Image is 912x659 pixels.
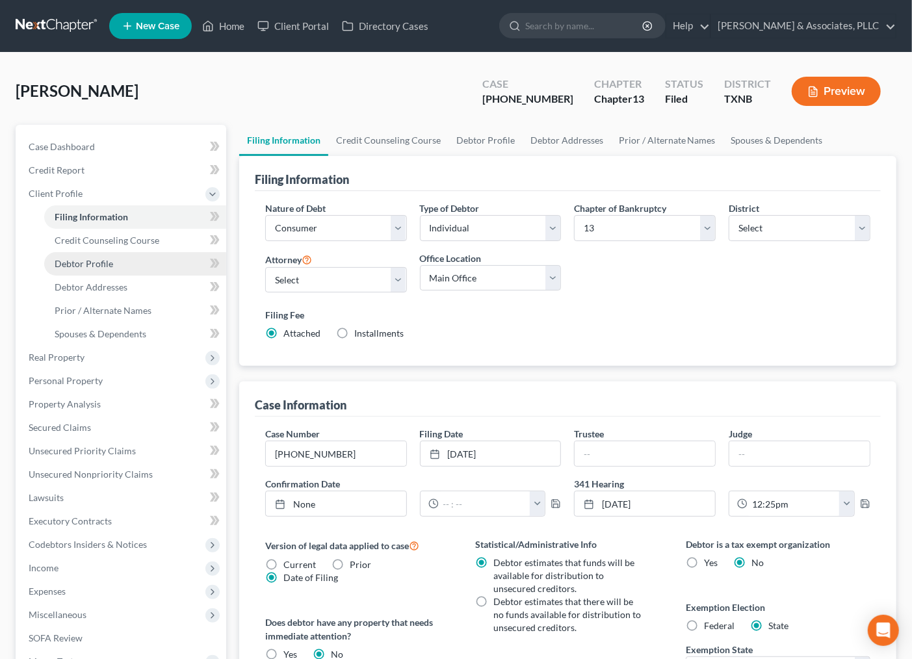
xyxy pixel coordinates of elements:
div: District [724,77,771,92]
a: None [266,491,406,516]
input: -- [729,441,870,466]
a: Debtor Profile [44,252,226,276]
span: [PERSON_NAME] [16,81,138,100]
label: Judge [729,427,752,441]
span: 13 [632,92,644,105]
a: Property Analysis [18,393,226,416]
a: Credit Report [18,159,226,182]
label: Nature of Debt [265,201,326,215]
div: Case Information [255,397,346,413]
a: Debtor Profile [449,125,523,156]
span: Credit Report [29,164,85,175]
label: Office Location [420,252,482,265]
span: Debtor Addresses [55,281,127,292]
span: Attached [283,328,320,339]
span: Unsecured Nonpriority Claims [29,469,153,480]
a: [PERSON_NAME] & Associates, PLLC [711,14,896,38]
a: Lawsuits [18,486,226,510]
a: Secured Claims [18,416,226,439]
span: Prior [350,559,371,570]
span: Installments [354,328,404,339]
label: Filing Date [420,427,463,441]
a: Credit Counseling Course [44,229,226,252]
input: -- : -- [748,491,839,516]
label: Attorney [265,252,312,267]
span: Expenses [29,586,66,597]
button: Preview [792,77,881,106]
div: Open Intercom Messenger [868,615,899,646]
div: Chapter [594,92,644,107]
input: Enter case number... [266,441,406,466]
span: Lawsuits [29,492,64,503]
label: Exemption Election [686,601,870,614]
span: Prior / Alternate Names [55,305,151,316]
a: Directory Cases [335,14,435,38]
a: Home [196,14,251,38]
a: [DATE] [575,491,715,516]
label: Trustee [574,427,604,441]
a: Spouses & Dependents [44,322,226,346]
div: TXNB [724,92,771,107]
a: Spouses & Dependents [723,125,831,156]
label: Does debtor have any property that needs immediate attention? [265,615,450,643]
span: Unsecured Priority Claims [29,445,136,456]
a: Filing Information [239,125,328,156]
span: Debtor estimates that there will be no funds available for distribution to unsecured creditors. [493,596,641,633]
span: Date of Filing [283,572,338,583]
div: Case [482,77,573,92]
a: Filing Information [44,205,226,229]
span: Debtor estimates that funds will be available for distribution to unsecured creditors. [493,557,634,594]
span: Federal [704,620,735,631]
a: Client Portal [251,14,335,38]
label: Filing Fee [265,308,870,322]
label: Type of Debtor [420,201,480,215]
span: Property Analysis [29,398,101,409]
a: Credit Counseling Course [328,125,449,156]
label: Case Number [265,427,320,441]
a: Executory Contracts [18,510,226,533]
input: -- [575,441,715,466]
span: New Case [136,21,179,31]
span: Debtor Profile [55,258,113,269]
label: Statistical/Administrative Info [475,537,660,551]
label: Debtor is a tax exempt organization [686,537,870,551]
span: Credit Counseling Course [55,235,159,246]
a: Case Dashboard [18,135,226,159]
a: Unsecured Priority Claims [18,439,226,463]
div: Filing Information [255,172,349,187]
input: Search by name... [525,14,644,38]
span: Current [283,559,316,570]
span: Case Dashboard [29,141,95,152]
span: Executory Contracts [29,515,112,526]
label: Version of legal data applied to case [265,537,450,553]
label: Confirmation Date [259,477,568,491]
span: Income [29,562,59,573]
a: Prior / Alternate Names [611,125,723,156]
div: Filed [665,92,703,107]
a: Help [666,14,710,38]
span: Secured Claims [29,422,91,433]
label: Chapter of Bankruptcy [574,201,666,215]
label: District [729,201,759,215]
div: Status [665,77,703,92]
label: Exemption State [686,643,753,656]
span: Miscellaneous [29,609,86,620]
label: 341 Hearing [567,477,877,491]
input: -- : -- [439,491,530,516]
span: Client Profile [29,188,83,199]
span: Yes [704,557,718,568]
div: Chapter [594,77,644,92]
a: SOFA Review [18,627,226,650]
span: Codebtors Insiders & Notices [29,539,147,550]
span: Spouses & Dependents [55,328,146,339]
a: Debtor Addresses [44,276,226,299]
span: Real Property [29,352,85,363]
span: SOFA Review [29,632,83,643]
a: Unsecured Nonpriority Claims [18,463,226,486]
a: Debtor Addresses [523,125,611,156]
a: [DATE] [421,441,561,466]
span: State [768,620,788,631]
span: No [751,557,764,568]
a: Prior / Alternate Names [44,299,226,322]
span: Personal Property [29,375,103,386]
